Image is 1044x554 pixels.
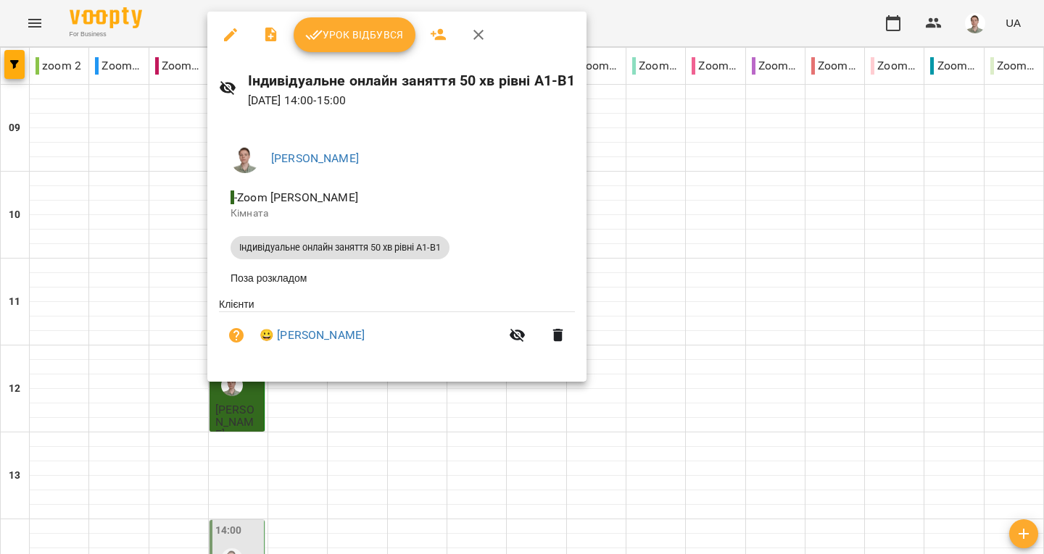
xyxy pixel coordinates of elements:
[294,17,415,52] button: Урок відбувся
[248,70,576,92] h6: Індивідуальне онлайн заняття 50 хв рівні А1-В1
[231,190,361,204] span: - Zoom [PERSON_NAME]
[219,318,254,353] button: Візит ще не сплачено. Додати оплату?
[305,26,404,43] span: Урок відбувся
[231,206,563,221] p: Кімната
[219,265,575,291] li: Поза розкладом
[219,297,575,364] ul: Клієнти
[271,151,359,165] a: [PERSON_NAME]
[248,92,576,109] p: [DATE] 14:00 - 15:00
[231,144,260,173] img: 08937551b77b2e829bc2e90478a9daa6.png
[260,327,365,344] a: 😀 [PERSON_NAME]
[231,241,449,254] span: Індивідуальне онлайн заняття 50 хв рівні А1-В1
